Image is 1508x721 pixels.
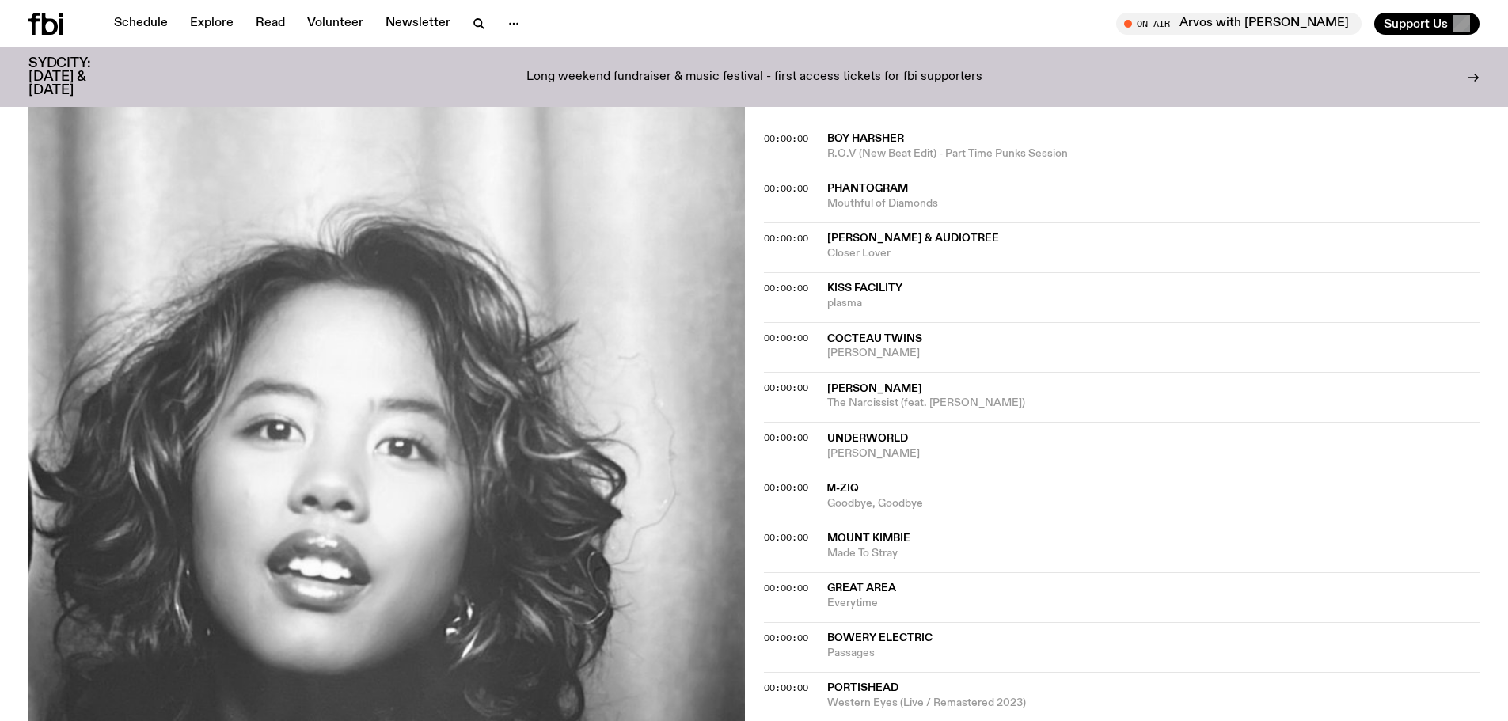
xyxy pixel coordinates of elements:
[764,681,808,694] span: 00:00:00
[246,13,294,35] a: Read
[764,232,808,245] span: 00:00:00
[764,431,808,444] span: 00:00:00
[764,184,808,193] button: 00:00:00
[827,632,933,643] span: Bowery Electric
[764,284,808,293] button: 00:00:00
[298,13,373,35] a: Volunteer
[764,282,808,294] span: 00:00:00
[764,334,808,343] button: 00:00:00
[764,381,808,394] span: 00:00:00
[28,57,130,97] h3: SYDCITY: [DATE] & [DATE]
[764,135,808,143] button: 00:00:00
[827,133,904,144] span: Boy Harsher
[526,70,982,85] p: Long weekend fundraiser & music festival - first access tickets for fbi supporters
[104,13,177,35] a: Schedule
[376,13,460,35] a: Newsletter
[764,632,808,644] span: 00:00:00
[764,584,808,593] button: 00:00:00
[827,682,898,693] span: Portishead
[827,546,1480,561] span: Made To Stray
[764,182,808,195] span: 00:00:00
[764,234,808,243] button: 00:00:00
[827,483,860,494] span: µ-Ziq
[764,132,808,145] span: 00:00:00
[764,533,808,542] button: 00:00:00
[827,246,1480,261] span: Closer Lover
[180,13,243,35] a: Explore
[764,384,808,393] button: 00:00:00
[827,396,1480,411] span: The Narcissist (feat. [PERSON_NAME])
[764,531,808,544] span: 00:00:00
[827,383,922,394] span: [PERSON_NAME]
[827,183,908,194] span: Phantogram
[827,333,922,344] span: Cocteau Twins
[1116,13,1362,35] button: On AirArvos with [PERSON_NAME]
[827,533,910,544] span: Mount Kimbie
[827,233,999,244] span: [PERSON_NAME] & Audiotree
[827,496,1480,511] span: Goodbye, Goodbye
[827,296,1480,311] span: plasma
[764,684,808,693] button: 00:00:00
[827,696,1480,711] span: Western Eyes (Live / Remastered 2023)
[1384,17,1448,31] span: Support Us
[764,434,808,442] button: 00:00:00
[764,481,808,494] span: 00:00:00
[827,146,1480,161] span: R.O.V (New Beat Edit) - Part Time Punks Session
[827,596,1480,611] span: Everytime
[764,634,808,643] button: 00:00:00
[827,582,896,594] span: great area
[764,484,808,492] button: 00:00:00
[827,646,1480,661] span: Passages
[827,196,1480,211] span: Mouthful of Diamonds
[827,283,902,294] span: Kiss Facility
[827,346,1480,361] span: [PERSON_NAME]
[764,582,808,594] span: 00:00:00
[827,446,1480,461] span: [PERSON_NAME]
[764,332,808,344] span: 00:00:00
[827,433,908,444] span: Underworld
[1374,13,1480,35] button: Support Us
